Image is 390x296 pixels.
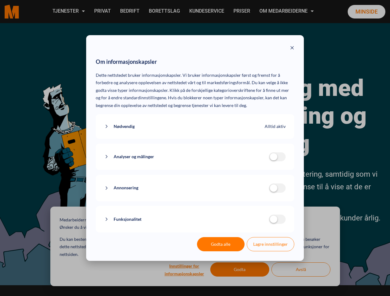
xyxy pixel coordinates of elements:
button: Analyser og målinger [104,153,269,161]
button: Funksjonalitet [104,216,269,223]
p: Dette nettstedet bruker informasjonskapsler. Vi bruker informasjonskapsler først og fremst for å ... [96,72,294,109]
span: Alltid aktiv [265,123,286,130]
span: Nødvendig [114,123,135,130]
button: Close modal [290,45,294,52]
span: Funksjonalitet [114,216,141,223]
span: Analyser og målinger [114,153,154,161]
span: Om informasjonskapsler [96,57,157,67]
button: Lagre innstillinger [247,237,294,251]
button: Annonsering [104,184,269,192]
button: Godta alle [197,237,245,251]
button: Nødvendig [104,123,265,130]
span: Annonsering [114,184,138,192]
